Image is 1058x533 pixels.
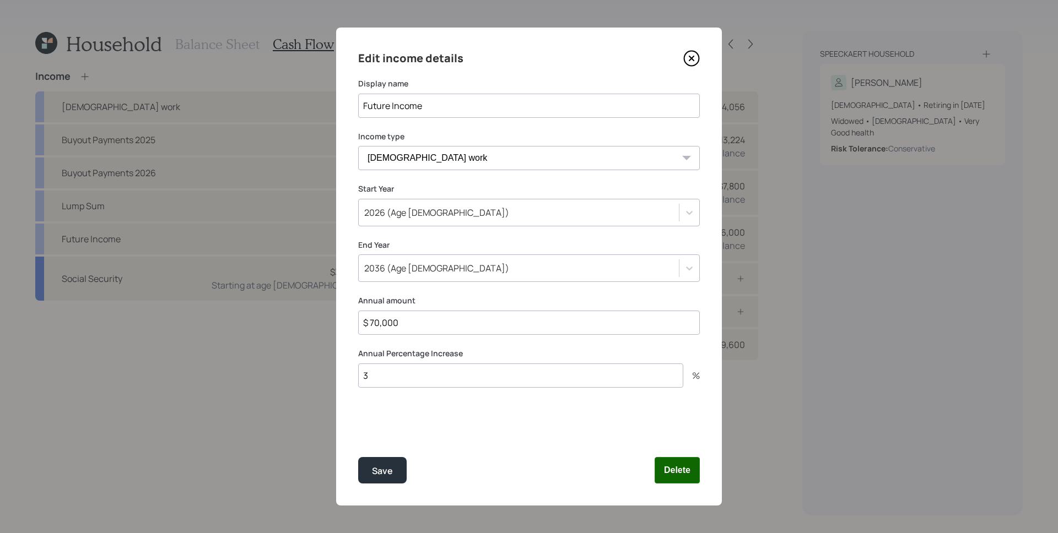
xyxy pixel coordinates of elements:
[655,457,700,483] button: Delete
[364,262,509,274] div: 2036 (Age [DEMOGRAPHIC_DATA])
[358,457,407,483] button: Save
[358,131,700,142] label: Income type
[358,240,700,251] label: End Year
[372,464,393,478] div: Save
[358,78,700,89] label: Display name
[358,183,700,194] label: Start Year
[683,371,700,380] div: %
[358,295,700,306] label: Annual amount
[358,348,700,359] label: Annual Percentage Increase
[358,50,463,67] h4: Edit income details
[364,206,509,219] div: 2026 (Age [DEMOGRAPHIC_DATA])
